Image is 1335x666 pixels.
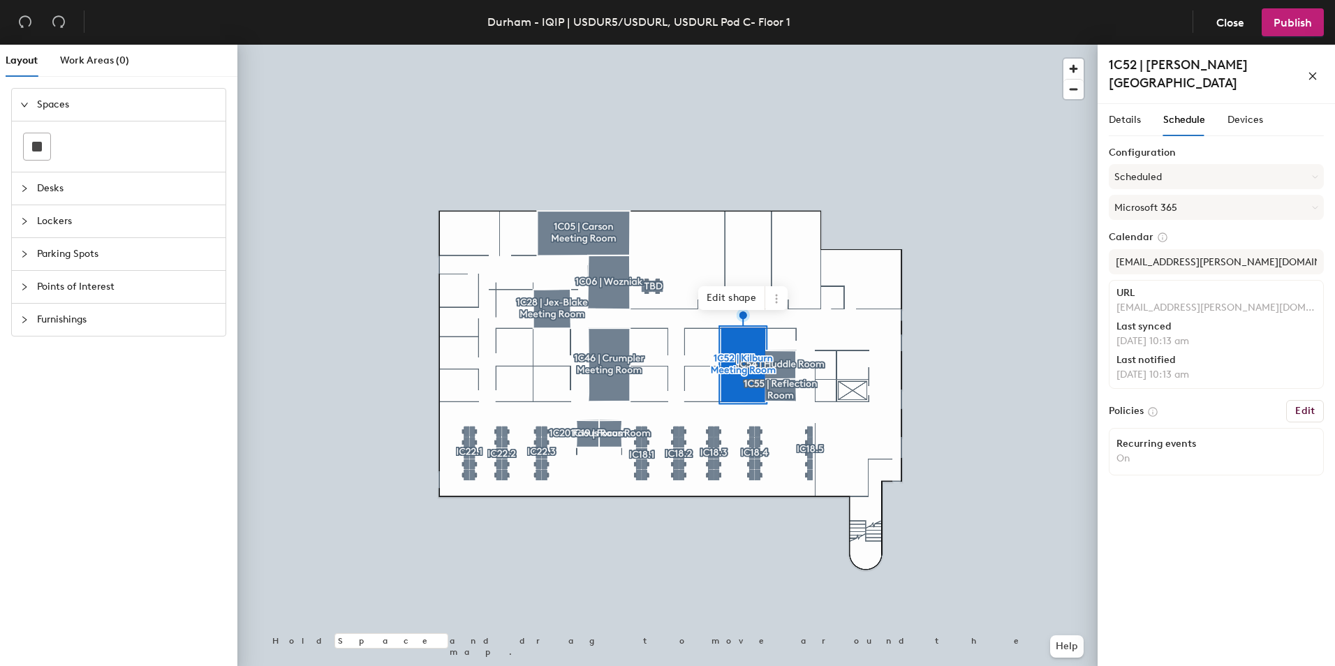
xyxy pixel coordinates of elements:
span: Edit shape [698,286,765,310]
label: Policies [1109,406,1144,417]
label: Configuration [1109,147,1324,158]
div: Durham - IQIP | USDUR5/USDURL, USDURL Pod C- Floor 1 [487,13,790,31]
span: collapsed [20,184,29,193]
span: Work Areas (0) [60,54,129,66]
span: Details [1109,114,1141,126]
input: Add calendar email [1109,249,1324,274]
div: Last notified [1116,355,1316,366]
label: Calendar [1109,231,1324,244]
span: Lockers [37,205,217,237]
button: Redo (⌘ + ⇧ + Z) [45,8,73,36]
span: Publish [1274,16,1312,29]
span: Close [1216,16,1244,29]
h6: Edit [1295,406,1315,417]
span: Points of Interest [37,271,217,303]
span: Devices [1227,114,1263,126]
span: Layout [6,54,38,66]
button: Edit [1286,400,1324,422]
button: Scheduled [1109,164,1324,189]
div: URL [1116,288,1316,299]
span: collapsed [20,316,29,324]
p: [EMAIL_ADDRESS][PERSON_NAME][DOMAIN_NAME] [1116,302,1316,314]
span: close [1308,71,1318,81]
p: On [1116,452,1316,465]
button: Microsoft 365 [1109,195,1324,220]
p: [DATE] 10:13 am [1116,369,1316,381]
button: Undo (⌘ + Z) [11,8,39,36]
span: collapsed [20,217,29,225]
h4: 1C52 | [PERSON_NAME][GEOGRAPHIC_DATA] [1109,56,1301,92]
span: Desks [37,172,217,205]
span: Parking Spots [37,238,217,270]
button: Publish [1262,8,1324,36]
span: Furnishings [37,304,217,336]
span: Schedule [1163,114,1205,126]
span: collapsed [20,283,29,291]
span: collapsed [20,250,29,258]
p: [DATE] 10:13 am [1116,335,1316,348]
span: undo [18,15,32,29]
button: Close [1204,8,1256,36]
button: Help [1050,635,1084,658]
span: Spaces [37,89,217,121]
div: Last synced [1116,321,1316,332]
span: expanded [20,101,29,109]
div: Recurring events [1116,438,1316,450]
